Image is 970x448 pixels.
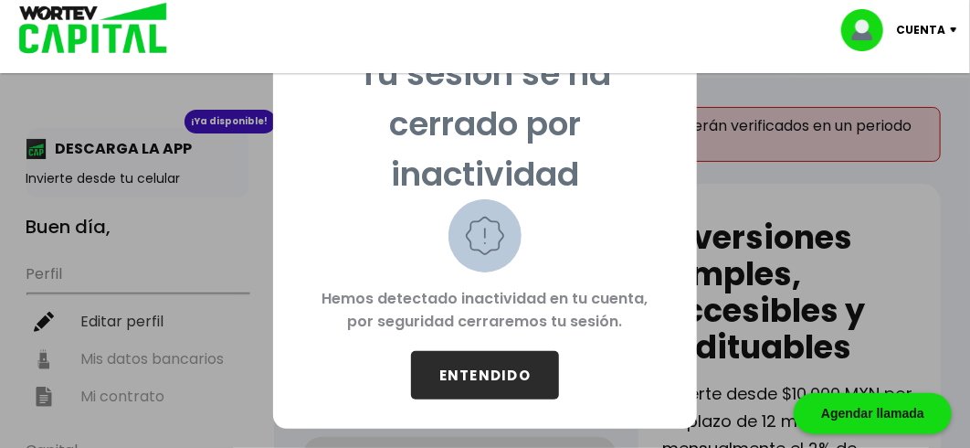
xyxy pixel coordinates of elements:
[302,272,668,351] p: Hemos detectado inactividad en tu cuenta, por seguridad cerraremos tu sesión.
[945,27,970,33] img: icon-down
[896,16,945,44] p: Cuenta
[411,351,559,400] button: ENTENDIDO
[448,199,522,272] img: warning
[794,393,952,434] div: Agendar llamada
[841,9,896,51] img: profile-image
[302,48,668,199] p: Tu sesión se ha cerrado por inactividad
